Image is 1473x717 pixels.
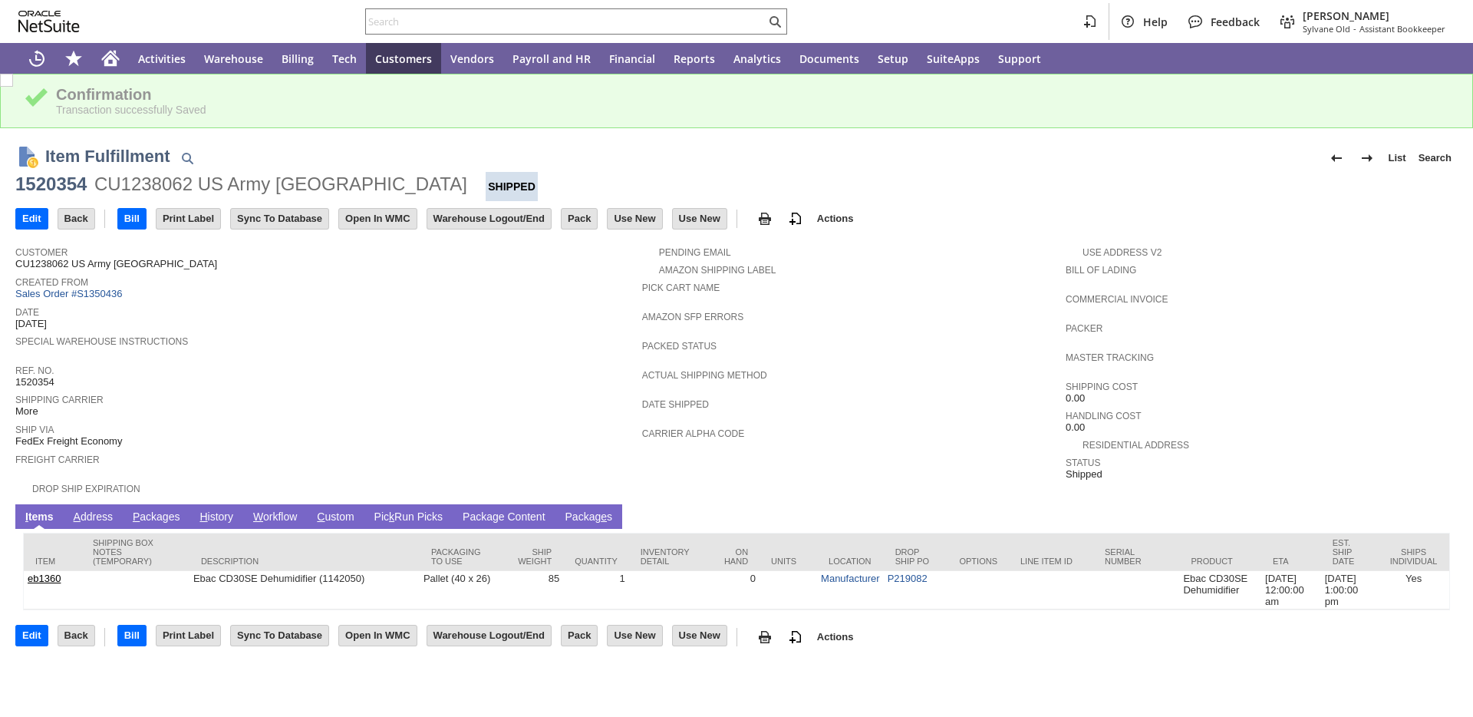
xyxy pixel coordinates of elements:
[375,51,432,66] span: Customers
[201,557,408,566] div: Description
[199,510,207,523] span: H
[21,510,58,525] a: Items
[1066,294,1168,305] a: Commercial Invoice
[56,104,1449,116] div: Transaction successfully Saved
[642,399,709,410] a: Date Shipped
[317,510,325,523] span: C
[608,209,661,229] input: Use New
[608,626,661,646] input: Use New
[389,510,394,523] span: k
[15,307,39,318] a: Date
[16,209,48,229] input: Edit
[450,51,494,66] span: Vendors
[189,571,420,610] td: Ebac CD30SE Dehumidifier (1142050)
[1333,538,1366,566] div: Est. Ship Date
[493,510,499,523] span: g
[486,172,537,201] div: Shipped
[1083,440,1189,451] a: Residential Address
[642,370,767,381] a: Actual Shipping Method
[659,247,731,258] a: Pending Email
[129,43,195,74] a: Activities
[16,626,48,646] input: Edit
[786,210,805,228] img: add-record.svg
[74,510,81,523] span: A
[1179,571,1261,610] td: Ebac CD30SE Dehumidifier
[821,573,880,584] a: Manufacturer
[427,209,551,229] input: Warehouse Logout/End
[15,277,88,288] a: Created From
[811,213,860,224] a: Actions
[1066,392,1085,405] span: 0.00
[371,510,447,525] a: PickRun Picks
[15,395,104,405] a: Shipping Carrier
[659,265,776,276] a: Amazon Shipping Label
[15,318,47,330] span: [DATE]
[562,626,597,646] input: Pack
[888,573,928,584] a: P219082
[1066,458,1101,468] a: Status
[332,51,357,66] span: Tech
[157,209,220,229] input: Print Label
[58,626,94,646] input: Back
[642,283,720,293] a: Pick Cart Name
[1191,557,1250,566] div: Product
[118,209,146,229] input: Bill
[18,11,80,32] svg: logo
[1378,571,1449,610] td: Yes
[918,43,989,74] a: SuiteApps
[868,43,918,74] a: Setup
[15,258,217,270] span: CU1238062 US Army [GEOGRAPHIC_DATA]
[786,628,805,646] img: add-record.svg
[756,628,774,646] img: print.svg
[18,43,55,74] a: Recent Records
[1389,547,1438,566] div: Ships Individual
[70,510,117,525] a: Address
[231,626,328,646] input: Sync To Database
[253,510,263,523] span: W
[93,538,178,566] div: Shipping Box Notes (Temporary)
[642,428,744,439] a: Carrier Alpha Code
[895,547,937,566] div: Drop Ship PO
[15,336,188,347] a: Special Warehouse Instructions
[25,510,28,523] span: I
[15,454,100,465] a: Freight Carrier
[1321,571,1378,610] td: [DATE] 1:00:00 pm
[674,51,715,66] span: Reports
[1412,146,1458,170] a: Search
[459,510,549,525] a: Package Content
[1261,571,1321,610] td: [DATE] 12:00:00 am
[133,510,140,523] span: P
[1066,265,1136,276] a: Bill Of Lading
[339,209,417,229] input: Open In WMC
[1353,23,1356,35] span: -
[501,571,563,610] td: 85
[1382,146,1412,170] a: List
[195,43,272,74] a: Warehouse
[1211,15,1260,29] span: Feedback
[1066,352,1154,363] a: Master Tracking
[282,51,314,66] span: Billing
[15,435,122,448] span: FedEx Freight Economy
[15,425,54,435] a: Ship Via
[129,510,184,525] a: Packages
[94,172,467,197] div: CU1238062 US Army [GEOGRAPHIC_DATA]
[366,43,441,74] a: Customers
[249,510,301,525] a: Workflow
[673,209,727,229] input: Use New
[1066,468,1102,481] span: Shipped
[1105,547,1168,566] div: Serial Number
[959,557,997,566] div: Options
[720,547,748,566] div: On Hand
[32,484,140,494] a: Drop Ship Expiration
[1066,382,1138,392] a: Shipping Cost
[575,557,618,566] div: Quantity
[1358,149,1376,167] img: Next
[55,43,92,74] div: Shortcuts
[28,573,61,584] a: eb1360
[56,86,1449,104] div: Confirmation
[313,510,358,525] a: Custom
[118,626,146,646] input: Bill
[664,43,724,74] a: Reports
[927,51,980,66] span: SuiteApps
[15,365,54,376] a: Ref. No.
